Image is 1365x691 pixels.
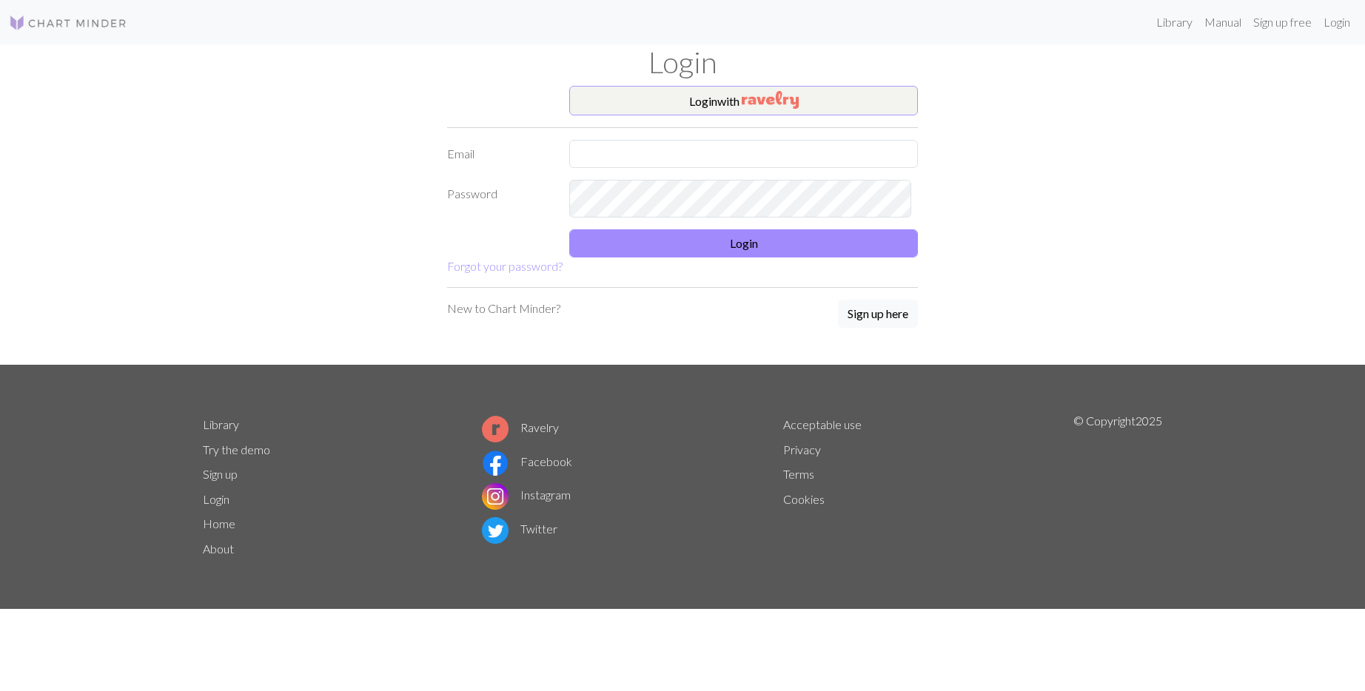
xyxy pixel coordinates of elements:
a: Sign up free [1247,7,1318,37]
img: Ravelry logo [482,416,509,442]
a: Login [1318,7,1356,37]
h1: Login [194,44,1171,80]
a: Ravelry [482,420,559,434]
label: Password [438,180,560,218]
a: Forgot your password? [447,259,563,273]
button: Sign up here [838,300,918,328]
img: Logo [9,14,127,32]
a: Try the demo [203,442,270,456]
a: Acceptable use [783,417,862,431]
p: New to Chart Minder? [447,300,560,317]
button: Loginwith [569,86,918,115]
a: Manual [1198,7,1247,37]
a: Home [203,516,235,530]
a: About [203,542,234,556]
p: © Copyright 2025 [1073,412,1162,562]
img: Ravelry [742,91,799,109]
a: Twitter [482,522,557,536]
a: Facebook [482,454,572,468]
a: Library [203,417,239,431]
a: Sign up here [838,300,918,329]
img: Facebook logo [482,450,509,476]
a: Sign up [203,467,238,481]
a: Privacy [783,442,821,456]
img: Twitter logo [482,517,509,544]
img: Instagram logo [482,483,509,510]
a: Login [203,492,229,506]
a: Library [1150,7,1198,37]
button: Login [569,229,918,257]
label: Email [438,140,560,168]
a: Cookies [783,492,825,506]
a: Terms [783,467,814,481]
a: Instagram [482,488,571,502]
